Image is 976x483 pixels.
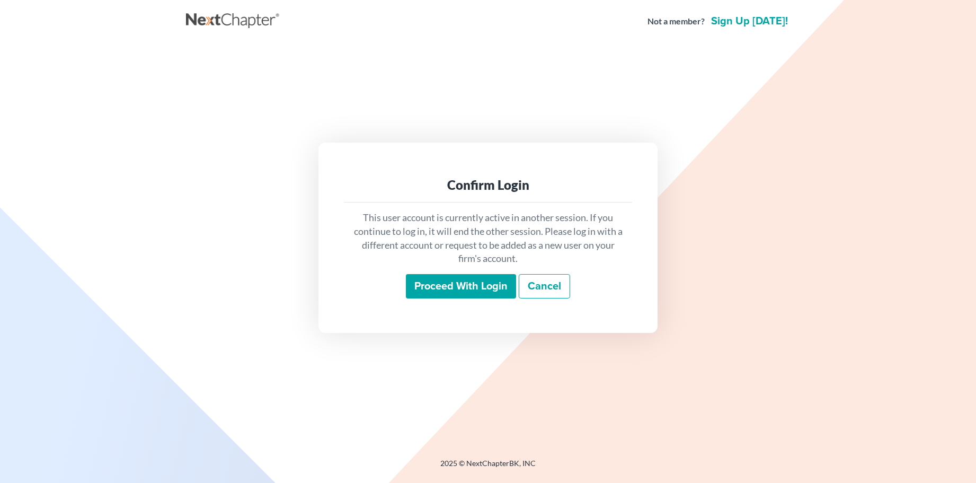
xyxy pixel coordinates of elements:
div: 2025 © NextChapterBK, INC [186,458,790,477]
p: This user account is currently active in another session. If you continue to log in, it will end ... [352,211,624,266]
strong: Not a member? [647,15,705,28]
a: Cancel [519,274,570,298]
a: Sign up [DATE]! [709,16,790,27]
input: Proceed with login [406,274,516,298]
div: Confirm Login [352,177,624,194]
